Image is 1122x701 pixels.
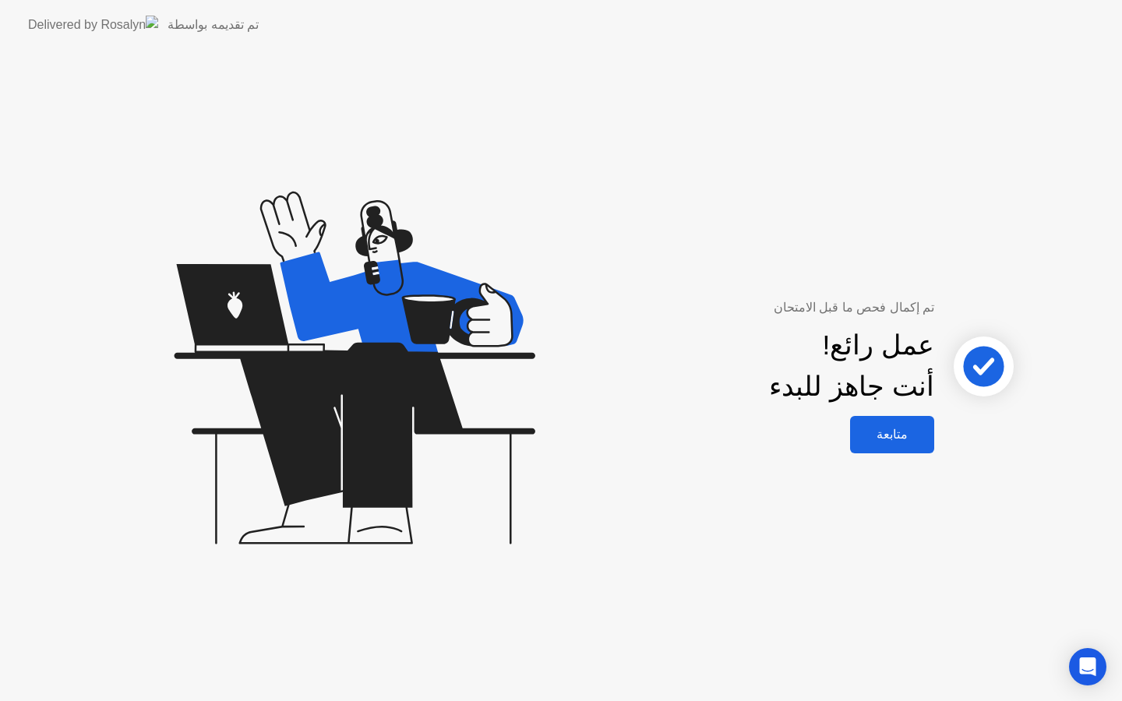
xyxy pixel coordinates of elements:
[855,427,930,442] div: متابعة
[850,416,934,453] button: متابعة
[1069,648,1106,685] div: Open Intercom Messenger
[168,16,259,34] div: تم تقديمه بواسطة
[769,325,934,407] div: عمل رائع! أنت جاهز للبدء
[612,298,934,317] div: تم إكمال فحص ما قبل الامتحان
[28,16,158,33] img: Delivered by Rosalyn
